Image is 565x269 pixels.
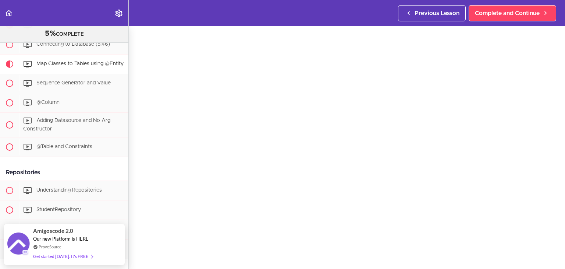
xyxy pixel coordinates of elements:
[33,227,73,235] span: Amigoscode 2.0
[36,80,111,85] span: Sequence Generator and Value
[23,118,110,132] span: Adding Datasource and No Arg Constructor
[469,5,556,21] a: Complete and Continue
[475,9,540,18] span: Complete and Continue
[36,188,102,193] span: Understanding Repositories
[36,207,81,212] span: StudentRepository
[398,5,466,21] a: Previous Lesson
[36,61,124,66] span: Map Classes to Tables using @Entity
[36,144,92,149] span: @Table and Constraints
[36,42,110,47] span: Connecting to Database (5:46)
[39,244,61,250] a: ProveSource
[7,233,29,256] img: provesource social proof notification image
[33,236,89,242] span: Our new Platform is HERE
[9,29,119,39] div: COMPLETE
[33,252,93,261] div: Get started [DATE]. It's FREE
[45,30,56,37] span: 5%
[114,9,123,18] svg: Settings Menu
[415,9,459,18] span: Previous Lesson
[4,9,13,18] svg: Back to course curriculum
[36,100,60,105] span: @Column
